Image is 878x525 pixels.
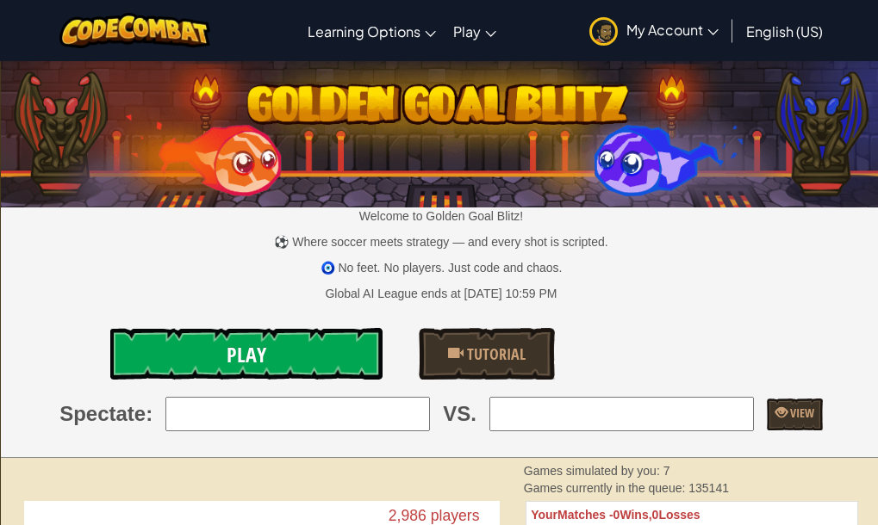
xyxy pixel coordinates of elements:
span: Your [531,508,557,522]
span: Wins, [620,508,651,522]
span: English (US) [746,22,823,40]
a: Tutorial [419,328,555,380]
div: Global AI League ends at [DATE] 10:59 PM [325,285,557,302]
a: Learning Options [299,8,445,54]
span: Learning Options [308,22,420,40]
span: Games currently in the queue: [524,481,688,495]
span: Games simulated by you: [524,464,663,478]
span: Tutorial [464,343,526,365]
span: 135141 [688,481,729,495]
a: English (US) [738,8,831,54]
span: : [146,399,153,429]
a: Play [445,8,505,54]
img: CodeCombat logo [59,13,210,48]
span: Play [453,22,481,40]
span: VS. [443,399,476,429]
img: avatar [589,17,618,46]
span: Spectate [59,399,146,429]
span: Matches - [557,508,613,522]
a: My Account [581,3,727,58]
span: Play [227,341,266,368]
span: View [788,405,814,421]
span: My Account [626,21,719,39]
span: 7 [663,464,670,478]
span: Losses [658,508,700,522]
text: 2,986 players [389,508,480,525]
